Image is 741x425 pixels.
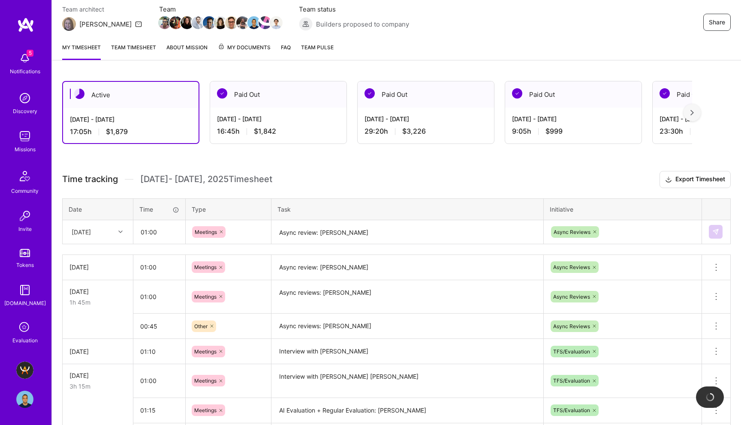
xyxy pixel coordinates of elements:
img: Active [74,89,84,99]
img: Submit [712,228,719,235]
img: Invite [16,207,33,224]
div: [PERSON_NAME] [79,20,132,29]
img: A.Team - Grow A.Team's Community & Demand [16,362,33,379]
img: teamwork [16,128,33,145]
div: Notifications [10,67,40,76]
span: Meetings [194,377,217,384]
div: Evaluation [12,336,38,345]
a: Team Member Avatar [259,15,271,30]
div: Paid Out [505,81,642,108]
a: Team Member Avatar [237,15,248,30]
span: Async Reviews [554,229,590,235]
div: [DATE] [69,371,126,380]
div: Community [11,186,39,195]
img: Team Member Avatar [169,16,182,29]
textarea: AI Evaluation + Regular Evaluation: [PERSON_NAME] [272,399,542,422]
div: 3h 15m [69,382,126,391]
span: $999 [545,127,563,136]
img: Paid Out [512,88,522,99]
img: Team Member Avatar [158,16,171,29]
img: loading [705,392,715,402]
a: Team Member Avatar [204,15,215,30]
span: Team status [299,5,409,14]
input: HH:MM [133,369,185,392]
span: My Documents [218,43,271,52]
span: Other [194,323,208,329]
i: icon Chevron [118,230,123,234]
a: Team Member Avatar [248,15,259,30]
img: Paid Out [660,88,670,99]
img: logo [17,17,34,33]
a: Team Member Avatar [226,15,237,30]
span: Time tracking [62,174,118,185]
img: Community [15,166,35,186]
a: Team Member Avatar [271,15,282,30]
div: Time [139,205,179,214]
div: [DATE] [69,287,126,296]
div: 9:05 h [512,127,635,136]
span: TFS/Evaluation [553,407,590,413]
span: Meetings [194,293,217,300]
input: HH:MM [134,221,185,243]
img: Team Architect [62,17,76,31]
span: $1,842 [254,127,276,136]
img: Paid Out [217,88,227,99]
div: [DATE] - [DATE] [364,114,487,123]
a: About Mission [166,43,208,60]
textarea: Async reviews: [PERSON_NAME] [272,314,542,338]
span: $3,226 [402,127,426,136]
div: Discovery [13,107,37,116]
img: Team Member Avatar [247,16,260,29]
a: FAQ [281,43,291,60]
div: Paid Out [358,81,494,108]
th: Type [186,198,271,220]
div: [DATE] - [DATE] [512,114,635,123]
span: Async Reviews [553,323,590,329]
div: Paid Out [210,81,346,108]
span: Meetings [194,264,217,270]
div: 17:05 h [70,127,192,136]
img: Team Member Avatar [181,16,193,29]
img: Team Member Avatar [259,16,271,29]
img: tokens [20,249,30,257]
div: [DATE] - [DATE] [217,114,340,123]
textarea: Async review: [PERSON_NAME] [272,256,542,279]
a: My timesheet [62,43,101,60]
span: Async Reviews [553,293,590,300]
span: Async Reviews [553,264,590,270]
img: guide book [16,281,33,299]
img: Team Member Avatar [203,16,216,29]
span: Meetings [194,348,217,355]
input: HH:MM [133,285,185,308]
button: Export Timesheet [660,171,731,188]
div: Tokens [16,260,34,269]
span: Team [159,5,282,14]
span: Share [709,18,725,27]
a: Team Member Avatar [181,15,193,30]
textarea: Interview with [PERSON_NAME] [PERSON_NAME] [272,365,542,397]
th: Date [63,198,133,220]
span: $1,879 [106,127,128,136]
textarea: Interview with [PERSON_NAME] [272,340,542,363]
div: Active [63,82,199,108]
span: Meetings [194,407,217,413]
img: right [690,110,694,116]
span: [DATE] - [DATE] , 2025 Timesheet [140,174,272,185]
textarea: Async review: [PERSON_NAME] [272,221,542,244]
a: My Documents [218,43,271,60]
input: HH:MM [133,256,185,278]
a: A.Team - Grow A.Team's Community & Demand [14,362,36,379]
input: HH:MM [133,315,185,338]
img: Team Member Avatar [270,16,283,29]
input: HH:MM [133,399,185,422]
textarea: Async reviews: [PERSON_NAME] [272,281,542,313]
span: 5 [27,50,33,57]
a: Team Member Avatar [159,15,170,30]
span: TFS/Evaluation [553,348,590,355]
img: Team Member Avatar [214,16,227,29]
img: User Avatar [16,391,33,408]
span: TFS/Evaluation [553,377,590,384]
div: [DATE] - [DATE] [70,115,192,124]
img: bell [16,50,33,67]
img: Team Member Avatar [192,16,205,29]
